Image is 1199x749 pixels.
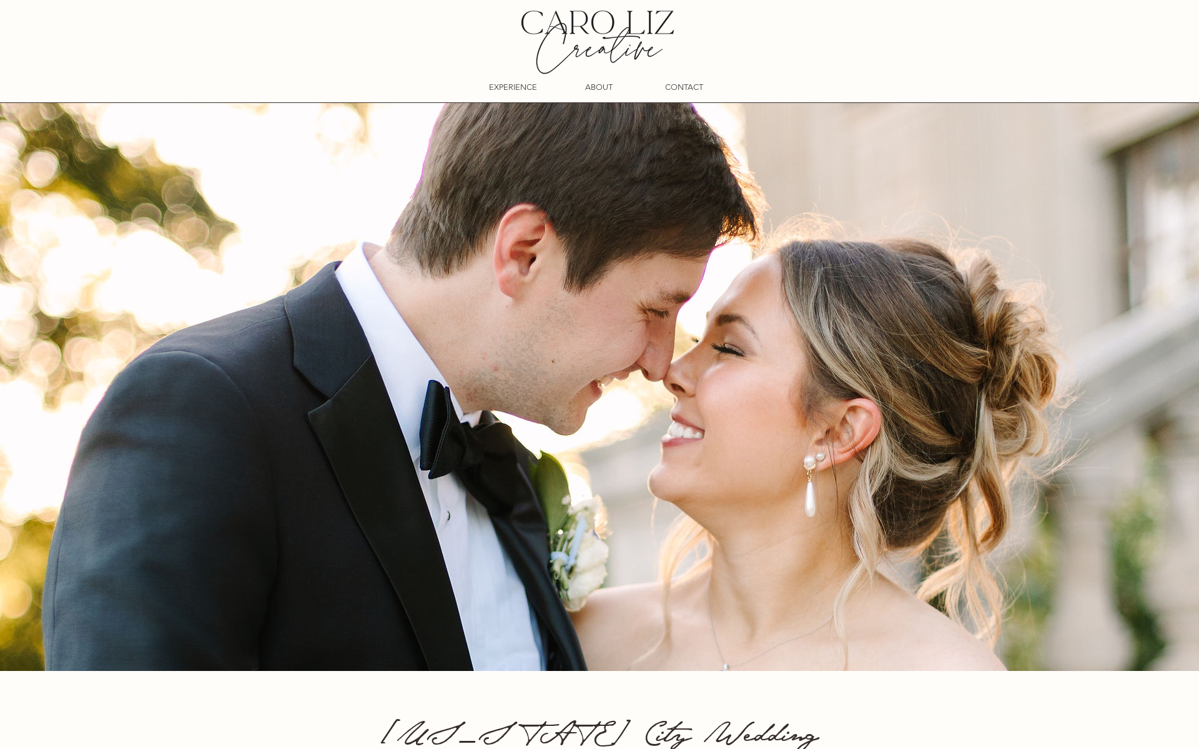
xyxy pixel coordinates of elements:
nav: Site [470,76,726,98]
a: CONTACT [644,76,723,98]
a: ABOUT [559,76,638,98]
p: EXPERIENCE [489,77,537,97]
p: ABOUT [585,77,613,97]
a: EXPERIENCE [473,76,553,98]
p: CONTACT [665,77,703,97]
